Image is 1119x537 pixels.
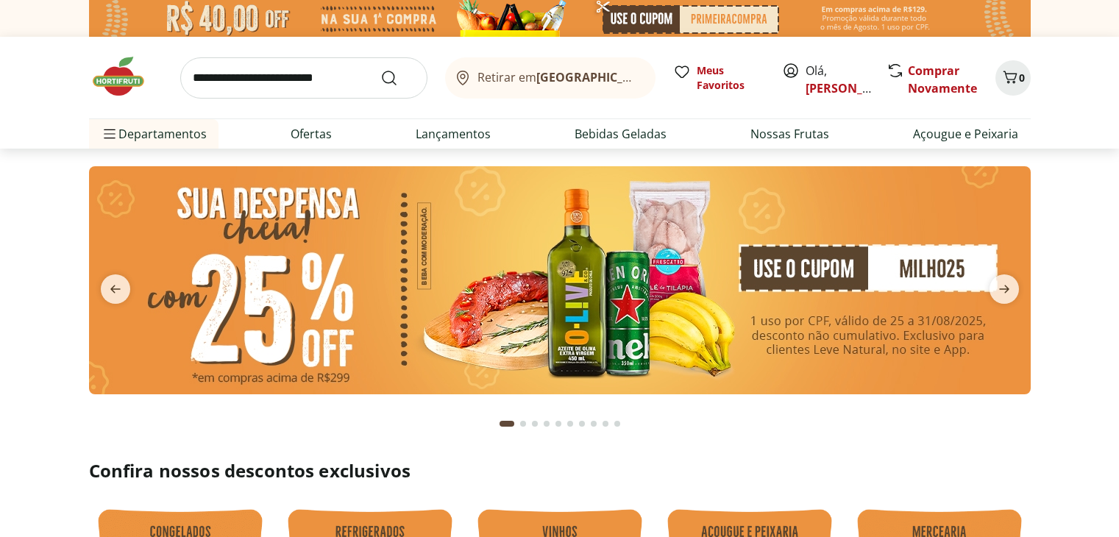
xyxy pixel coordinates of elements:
[908,63,977,96] a: Comprar Novamente
[445,57,656,99] button: Retirar em[GEOGRAPHIC_DATA]/[GEOGRAPHIC_DATA]
[541,406,553,441] button: Go to page 4 from fs-carousel
[89,274,142,304] button: previous
[180,57,427,99] input: search
[564,406,576,441] button: Go to page 6 from fs-carousel
[101,116,207,152] span: Departamentos
[89,459,1031,483] h2: Confira nossos descontos exclusivos
[89,54,163,99] img: Hortifruti
[673,63,764,93] a: Meus Favoritos
[497,406,517,441] button: Current page from fs-carousel
[517,406,529,441] button: Go to page 2 from fs-carousel
[291,125,332,143] a: Ofertas
[416,125,491,143] a: Lançamentos
[553,406,564,441] button: Go to page 5 from fs-carousel
[529,406,541,441] button: Go to page 3 from fs-carousel
[380,69,416,87] button: Submit Search
[978,274,1031,304] button: next
[575,125,667,143] a: Bebidas Geladas
[806,62,871,97] span: Olá,
[806,80,901,96] a: [PERSON_NAME]
[477,71,640,84] span: Retirar em
[995,60,1031,96] button: Carrinho
[611,406,623,441] button: Go to page 10 from fs-carousel
[576,406,588,441] button: Go to page 7 from fs-carousel
[600,406,611,441] button: Go to page 9 from fs-carousel
[101,116,118,152] button: Menu
[89,166,1031,394] img: cupom
[750,125,829,143] a: Nossas Frutas
[1019,71,1025,85] span: 0
[588,406,600,441] button: Go to page 8 from fs-carousel
[913,125,1018,143] a: Açougue e Peixaria
[536,69,784,85] b: [GEOGRAPHIC_DATA]/[GEOGRAPHIC_DATA]
[697,63,764,93] span: Meus Favoritos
